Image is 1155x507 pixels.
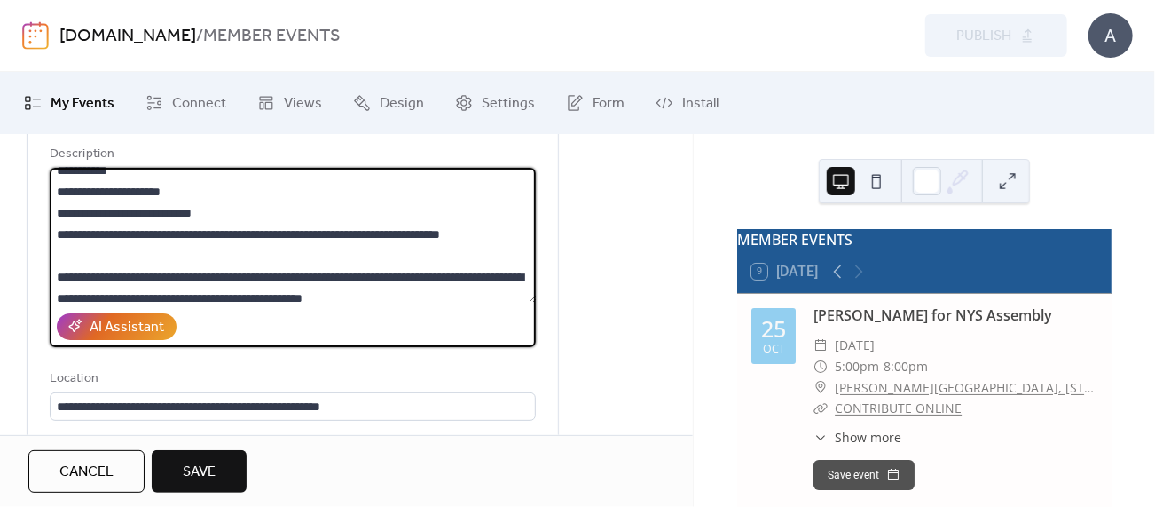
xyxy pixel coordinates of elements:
[244,79,335,127] a: Views
[835,400,962,416] a: CONTRIBUTE ONLINE
[813,377,828,399] div: ​
[835,356,879,377] span: 5:00pm
[50,368,532,390] div: Location
[132,79,240,127] a: Connect
[482,93,535,115] span: Settings
[196,20,203,53] b: /
[553,79,638,127] a: Form
[835,377,1097,399] a: [PERSON_NAME][GEOGRAPHIC_DATA], [STREET_ADDRESS][US_STATE]
[11,79,128,127] a: My Events
[284,93,322,115] span: Views
[835,428,901,447] span: Show more
[813,398,828,419] div: ​
[22,21,49,50] img: logo
[59,20,196,53] a: [DOMAIN_NAME]
[835,335,875,356] span: [DATE]
[51,93,114,115] span: My Events
[203,20,341,53] b: MEMBER EVENTS
[813,335,828,356] div: ​
[884,356,928,377] span: 8:00pm
[879,356,884,377] span: -
[813,305,1052,325] a: [PERSON_NAME] for NYS Assembly
[59,462,114,483] span: Cancel
[642,79,732,127] a: Install
[593,93,625,115] span: Form
[152,450,247,493] button: Save
[380,93,424,115] span: Design
[813,428,901,447] button: ​Show more
[737,229,1112,250] div: MEMBER EVENTS
[57,313,177,340] button: AI Assistant
[761,318,786,340] div: 25
[813,356,828,377] div: ​
[813,460,915,490] button: Save event
[172,93,226,115] span: Connect
[28,450,145,493] button: Cancel
[442,79,548,127] a: Settings
[763,344,785,355] div: Oct
[813,428,828,447] div: ​
[1088,13,1133,58] div: A
[682,93,719,115] span: Install
[90,317,164,338] div: AI Assistant
[50,144,532,165] div: Description
[340,79,437,127] a: Design
[183,462,216,483] span: Save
